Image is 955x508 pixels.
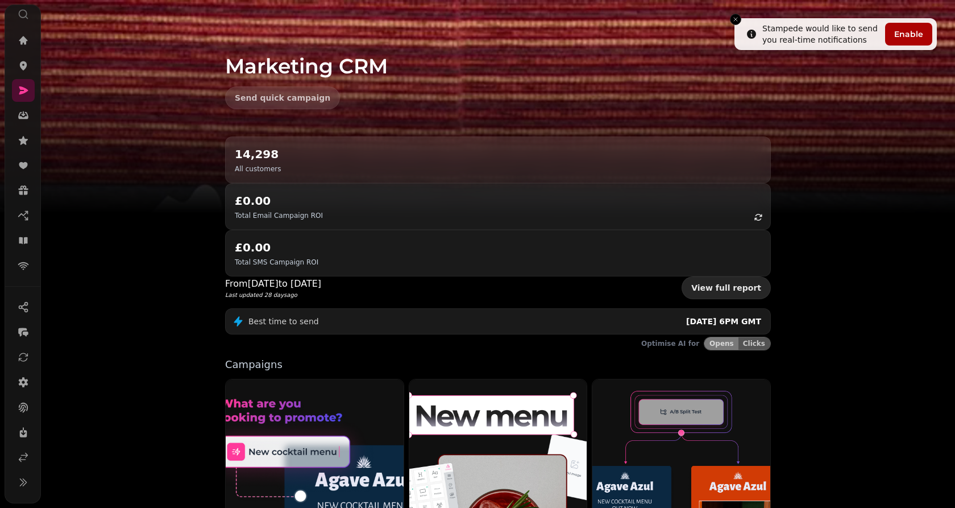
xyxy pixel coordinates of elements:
[641,339,699,348] p: Optimise AI for
[225,291,321,299] p: Last updated 28 days ago
[730,14,741,25] button: Close toast
[743,340,765,347] span: Clicks
[225,27,771,77] h1: Marketing CRM
[749,208,768,227] button: refresh
[686,317,761,326] span: [DATE] 6PM GMT
[225,360,771,370] p: Campaigns
[248,316,319,327] p: Best time to send
[885,23,932,46] button: Enable
[225,277,321,291] p: From [DATE] to [DATE]
[235,94,330,102] span: Send quick campaign
[704,337,738,350] button: Opens
[682,276,771,299] a: View full report
[235,164,281,174] p: All customers
[235,258,318,267] p: Total SMS Campaign ROI
[235,146,281,162] h2: 14,298
[235,239,318,255] h2: £0.00
[225,86,340,109] button: Send quick campaign
[762,23,881,46] div: Stampede would like to send you real-time notifications
[709,340,734,347] span: Opens
[235,193,323,209] h2: £0.00
[738,337,770,350] button: Clicks
[235,211,323,220] p: Total Email Campaign ROI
